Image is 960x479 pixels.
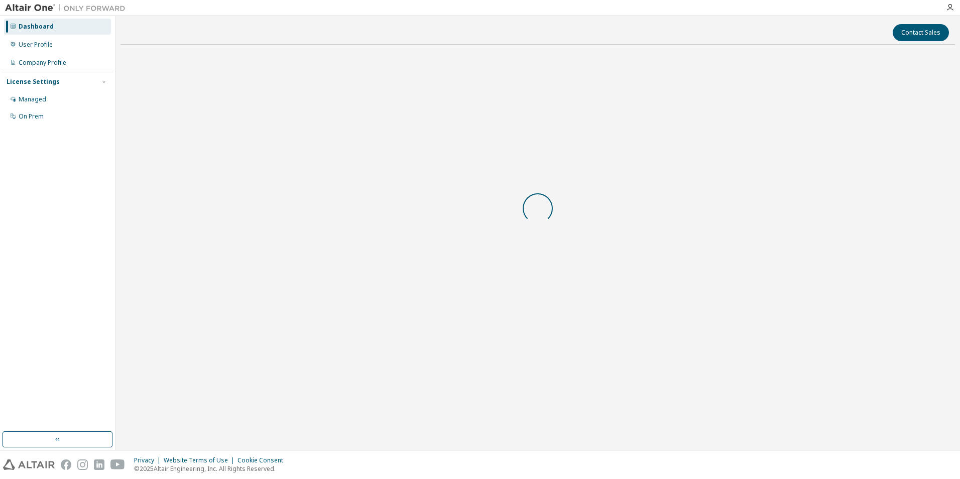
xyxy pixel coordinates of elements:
div: License Settings [7,78,60,86]
div: Managed [19,95,46,103]
img: altair_logo.svg [3,459,55,470]
div: Dashboard [19,23,54,31]
img: Altair One [5,3,131,13]
div: On Prem [19,112,44,121]
div: Company Profile [19,59,66,67]
div: Website Terms of Use [164,456,237,464]
button: Contact Sales [893,24,949,41]
div: User Profile [19,41,53,49]
img: youtube.svg [110,459,125,470]
div: Privacy [134,456,164,464]
img: facebook.svg [61,459,71,470]
img: linkedin.svg [94,459,104,470]
div: Cookie Consent [237,456,289,464]
img: instagram.svg [77,459,88,470]
p: © 2025 Altair Engineering, Inc. All Rights Reserved. [134,464,289,473]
